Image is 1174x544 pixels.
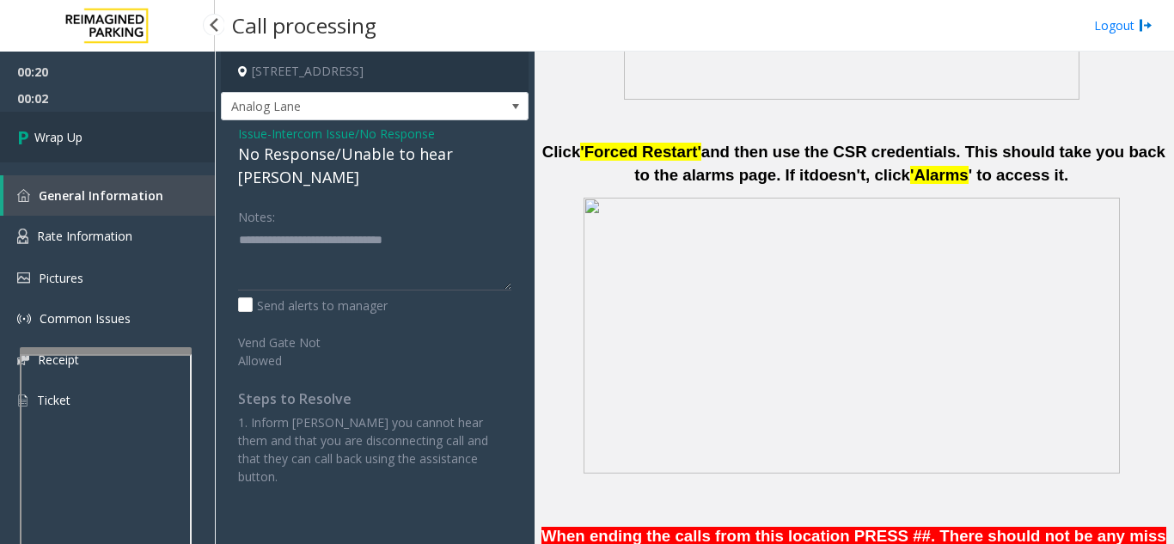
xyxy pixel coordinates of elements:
span: Common Issues [40,310,131,327]
span: Issue [238,125,267,143]
div: No Response/Unable to hear [PERSON_NAME] [238,143,511,189]
span: Click [542,143,581,161]
label: Vend Gate Not Allowed [234,327,352,370]
span: ' to access it. [969,166,1068,184]
p: 1. Inform [PERSON_NAME] you cannot hear them and that you are disconnecting call and that they ca... [238,413,511,486]
span: Analog Lane [222,93,467,120]
span: Rate Information [37,228,132,244]
img: 'icon' [17,312,31,326]
span: Pictures [39,270,83,286]
img: logout [1139,16,1153,34]
img: 'icon' [17,393,28,408]
label: Send alerts to manager [238,296,388,315]
span: and then use the CSR credentials. This should take you back to the alarms page. If it [634,143,1165,184]
h4: [STREET_ADDRESS] [221,52,529,92]
a: Logout [1094,16,1153,34]
h3: Call processing [223,4,385,46]
span: , click [865,166,910,184]
img: 'icon' [17,272,30,284]
img: 'icon' [17,229,28,244]
span: Intercom Issue/No Response [272,125,435,143]
label: Notes: [238,202,275,226]
span: 'Alarms [910,166,969,184]
span: - [267,125,435,142]
img: 'icon' [17,189,30,202]
span: 'Forced Restart' [580,143,701,161]
span: Wrap Up [34,128,83,146]
img: 'icon' [17,354,29,365]
a: General Information [3,175,215,216]
h4: Steps to Resolve [238,391,511,407]
span: doesn't [810,166,866,184]
span: General Information [39,187,163,204]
